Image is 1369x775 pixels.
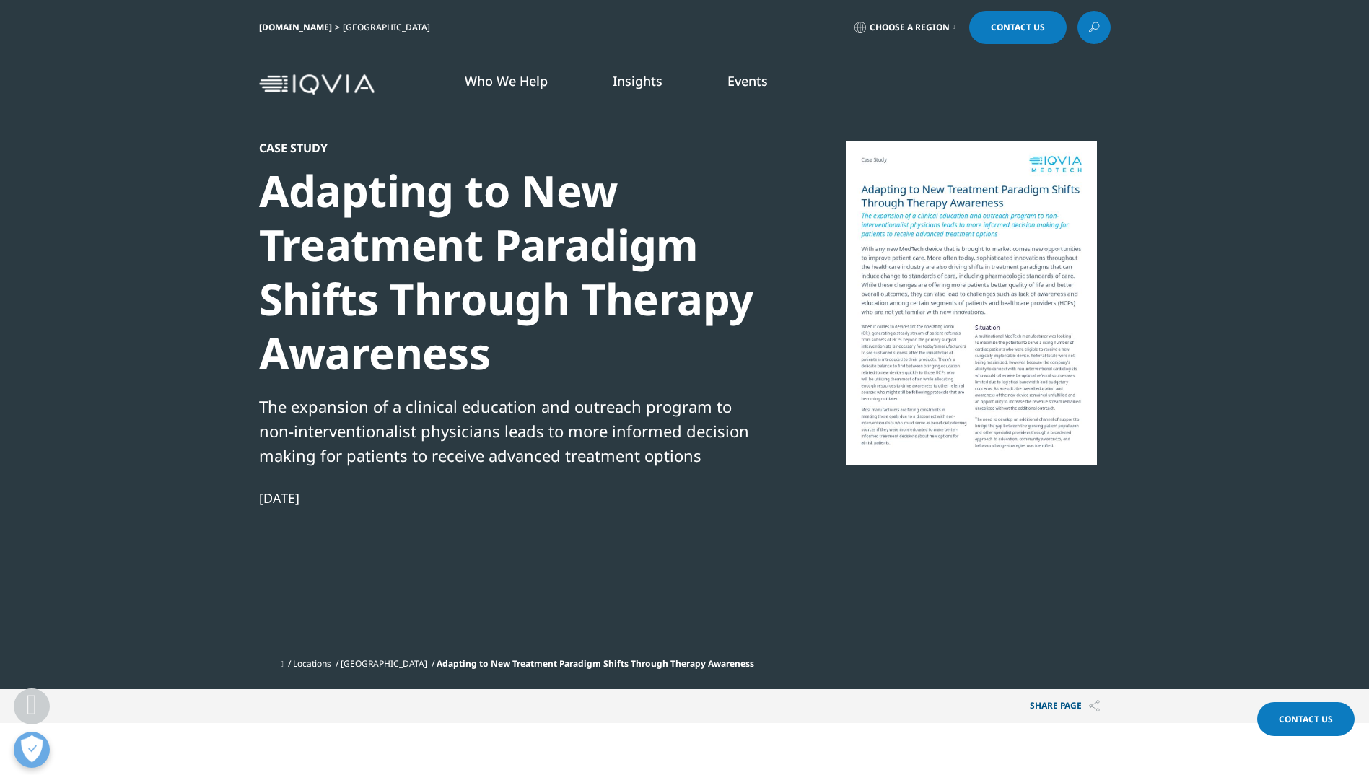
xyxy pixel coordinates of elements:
[465,72,548,89] a: Who We Help
[259,489,754,507] div: [DATE]
[969,11,1067,44] a: Contact Us
[1019,689,1111,723] button: Share PAGEShare PAGE
[613,72,662,89] a: Insights
[341,657,427,670] a: [GEOGRAPHIC_DATA]
[343,22,436,33] div: [GEOGRAPHIC_DATA]
[259,74,375,95] img: IQVIA Healthcare Information Technology and Pharma Clinical Research Company
[1257,702,1355,736] a: Contact Us
[380,51,1111,118] nav: Primary
[14,732,50,768] button: Open Preferences
[259,394,754,468] div: The expansion of a clinical education and outreach program to non-interventionalist physicians le...
[293,657,331,670] a: Locations
[259,164,754,380] div: Adapting to New Treatment Paradigm Shifts Through Therapy Awareness
[1019,689,1111,723] p: Share PAGE
[727,72,768,89] a: Events
[437,657,754,670] span: Adapting to New Treatment Paradigm Shifts Through Therapy Awareness
[991,23,1045,32] span: Contact Us
[259,21,332,33] a: [DOMAIN_NAME]
[1089,700,1100,712] img: Share PAGE
[870,22,950,33] span: Choose a Region
[1279,713,1333,725] span: Contact Us
[259,141,754,155] div: Case Study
